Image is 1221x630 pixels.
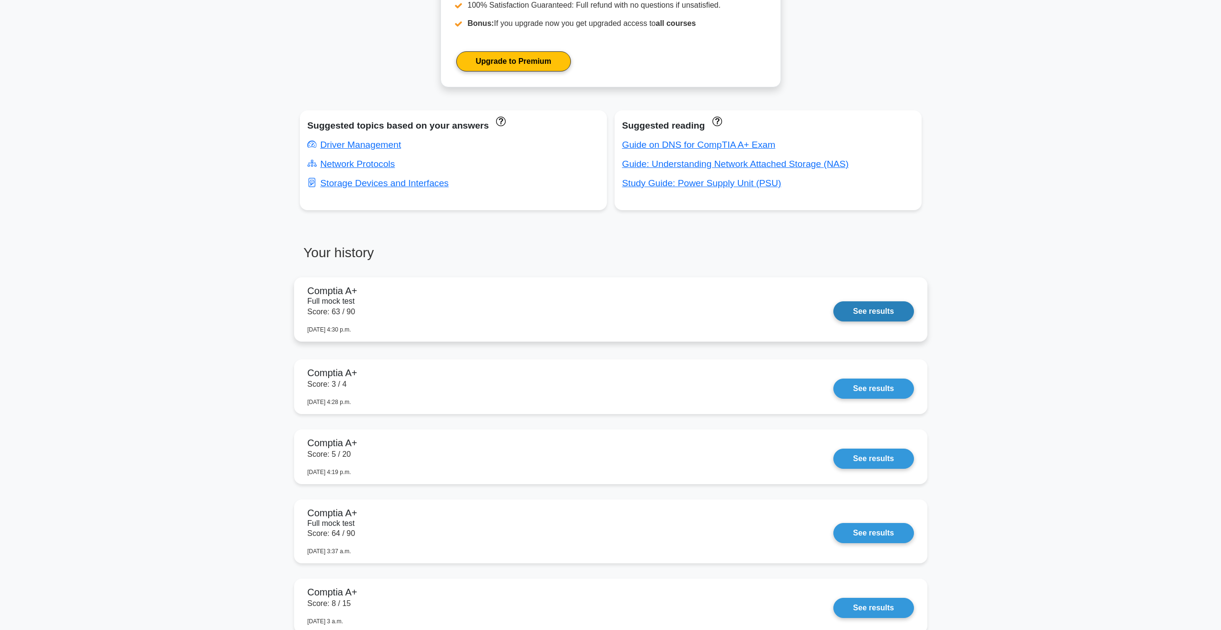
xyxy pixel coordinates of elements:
a: See results [833,598,913,618]
a: See results [833,523,913,543]
a: Study Guide: Power Supply Unit (PSU) [622,178,782,188]
a: These concepts have been answered less than 50% correct. The guides disapear when you answer ques... [710,116,722,126]
a: Guide on DNS for CompTIA A+ Exam [622,140,775,150]
a: Network Protocols [308,159,395,169]
a: Upgrade to Premium [456,51,571,71]
div: Suggested reading [622,118,914,133]
a: Guide: Understanding Network Attached Storage (NAS) [622,159,849,169]
a: See results [833,449,913,469]
a: Storage Devices and Interfaces [308,178,449,188]
div: Suggested topics based on your answers [308,118,599,133]
a: See results [833,301,913,321]
a: See results [833,379,913,399]
a: These topics have been answered less than 50% correct. Topics disapear when you answer questions ... [494,116,506,126]
a: Driver Management [308,140,402,150]
h3: Your history [300,245,605,269]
